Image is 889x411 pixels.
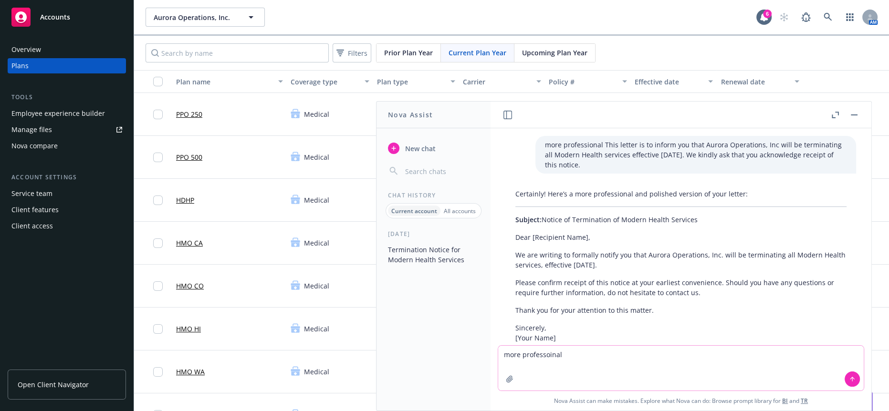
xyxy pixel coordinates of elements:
a: BI [782,397,788,405]
a: HMO CO [176,281,204,291]
p: more professional This letter is to inform you that Aurora Operations, Inc will be terminating al... [545,140,847,170]
div: Plans [11,58,29,73]
input: Search chats [403,164,479,178]
button: New chat [384,140,483,157]
span: Medical [304,238,329,248]
span: Medical [304,324,329,334]
div: Client features [11,202,59,217]
a: HMO HI [176,324,201,334]
a: Report a Bug [796,8,816,27]
div: Carrier [463,77,531,87]
a: Accounts [8,4,126,31]
button: Carrier [459,70,545,93]
button: Renewal date [717,70,803,93]
a: PPO 500 [176,152,202,162]
p: Notice of Termination of Modern Health Services [515,215,847,225]
button: Effective date [631,70,717,93]
p: Sincerely, [Your Name] [Your Title] Aurora Operations, Inc. [515,323,847,363]
input: Search by name [146,43,329,62]
span: Subject: [515,215,542,224]
p: Certainly! Here’s a more professional and polished version of your letter: [515,189,847,199]
p: Thank you for your attention to this matter. [515,305,847,315]
span: Medical [304,281,329,291]
button: Filters [333,43,371,62]
div: Chat History [377,191,491,199]
span: Medical [304,195,329,205]
span: Upcoming Plan Year [522,48,587,58]
span: Filters [335,46,369,60]
div: Plan type [377,77,445,87]
button: Plan name [172,70,287,93]
p: Please confirm receipt of this notice at your earliest convenience. Should you have any questions... [515,277,847,298]
span: Current Plan Year [449,48,506,58]
p: All accounts [444,207,476,215]
a: Search [818,8,837,27]
div: Policy # [549,77,617,87]
a: HMO WA [176,367,205,377]
span: Medical [304,109,329,119]
input: Toggle Row Selected [153,281,163,291]
a: Start snowing [774,8,794,27]
span: New chat [403,144,436,154]
div: Effective date [635,77,702,87]
div: Plan name [176,77,272,87]
input: Toggle Row Selected [153,195,163,205]
div: Manage files [11,122,52,137]
span: Medical [304,152,329,162]
div: Overview [11,42,41,57]
a: Employee experience builder [8,106,126,121]
a: Overview [8,42,126,57]
div: Service team [11,186,52,201]
a: Client access [8,218,126,234]
a: Manage files [8,122,126,137]
input: Select all [153,77,163,86]
span: Medical [304,367,329,377]
button: Plan type [373,70,459,93]
a: Switch app [840,8,859,27]
p: We are writing to formally notify you that Aurora Operations, Inc. will be terminating all Modern... [515,250,847,270]
a: Plans [8,58,126,73]
a: PPO 250 [176,109,202,119]
a: TR [801,397,808,405]
div: Tools [8,92,126,102]
h1: Nova Assist [388,110,433,120]
span: Prior Plan Year [384,48,433,58]
div: Renewal date [721,77,788,87]
a: Nova compare [8,138,126,154]
span: Aurora Operations, Inc. [154,12,236,22]
span: Accounts [40,13,70,21]
div: Coverage type [291,77,358,87]
div: 6 [763,10,772,18]
div: [DATE] [377,230,491,238]
button: Policy # [545,70,631,93]
button: Coverage type [287,70,373,93]
input: Toggle Row Selected [153,324,163,334]
input: Toggle Row Selected [153,153,163,162]
div: Client access [11,218,53,234]
span: Open Client Navigator [18,380,89,390]
button: Termination Notice for Modern Health Services [384,242,483,267]
input: Toggle Row Selected [153,367,163,377]
textarea: more professoinal [498,346,864,390]
button: Aurora Operations, Inc. [146,8,265,27]
a: HDHP [176,195,194,205]
div: Account settings [8,173,126,182]
input: Toggle Row Selected [153,238,163,248]
p: Current account [391,207,437,215]
div: Nova compare [11,138,58,154]
span: Nova Assist can make mistakes. Explore what Nova can do: Browse prompt library for and [494,391,868,411]
div: Employee experience builder [11,106,105,121]
a: Service team [8,186,126,201]
p: Dear [Recipient Name], [515,232,847,242]
a: Client features [8,202,126,217]
input: Toggle Row Selected [153,110,163,119]
a: HMO CA [176,238,203,248]
span: Filters [348,48,367,58]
